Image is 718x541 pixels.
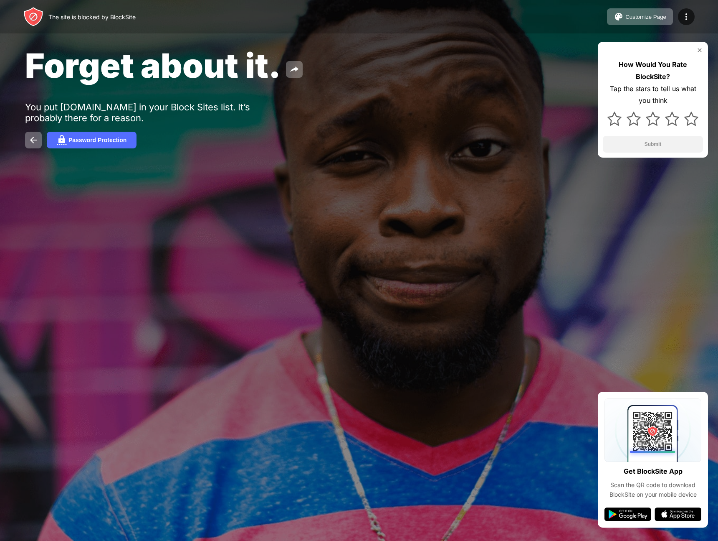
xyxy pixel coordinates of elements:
[47,132,137,148] button: Password Protection
[625,14,666,20] div: Customize Page
[665,112,679,126] img: star.svg
[614,12,624,22] img: pallet.svg
[603,83,703,107] div: Tap the stars to tell us what you think
[48,13,136,20] div: The site is blocked by BlockSite
[607,112,622,126] img: star.svg
[604,480,701,499] div: Scan the QR code to download BlockSite on your mobile device
[624,465,683,477] div: Get BlockSite App
[696,47,703,54] img: rate-us-close.svg
[289,64,299,74] img: share.svg
[604,398,701,462] img: qrcode.svg
[604,508,651,521] img: google-play.svg
[607,8,673,25] button: Customize Page
[603,136,703,153] button: Submit
[25,45,281,86] span: Forget about it.
[627,112,641,126] img: star.svg
[57,135,67,145] img: password.svg
[25,102,283,123] div: You put [DOMAIN_NAME] in your Block Sites list. It’s probably there for a reason.
[603,59,703,83] div: How Would You Rate BlockSite?
[646,112,660,126] img: star.svg
[684,112,698,126] img: star.svg
[681,12,691,22] img: menu-icon.svg
[23,7,43,27] img: header-logo.svg
[68,137,126,143] div: Password Protection
[28,135,38,145] img: back.svg
[655,508,701,521] img: app-store.svg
